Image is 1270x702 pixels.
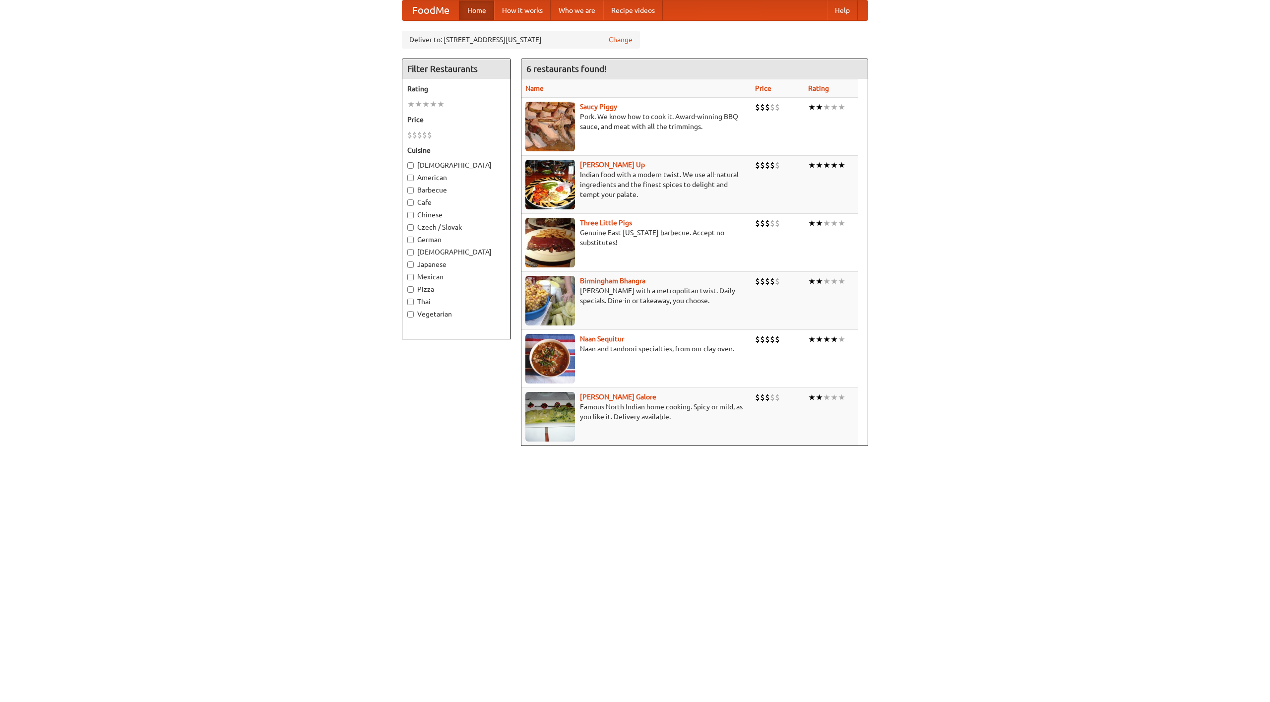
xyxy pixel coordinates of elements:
[830,160,838,171] li: ★
[765,276,770,287] li: $
[412,129,417,140] li: $
[580,219,632,227] b: Three Little Pigs
[770,392,775,403] li: $
[407,187,414,193] input: Barbecue
[755,160,760,171] li: $
[765,334,770,345] li: $
[830,334,838,345] li: ★
[823,218,830,229] li: ★
[407,99,415,110] li: ★
[830,218,838,229] li: ★
[816,160,823,171] li: ★
[816,102,823,113] li: ★
[525,392,575,442] img: currygalore.jpg
[407,162,414,169] input: [DEMOGRAPHIC_DATA]
[775,218,780,229] li: $
[407,272,506,282] label: Mexican
[459,0,494,20] a: Home
[407,210,506,220] label: Chinese
[437,99,444,110] li: ★
[755,218,760,229] li: $
[808,84,829,92] a: Rating
[765,218,770,229] li: $
[407,185,506,195] label: Barbecue
[407,286,414,293] input: Pizza
[407,115,506,125] h5: Price
[402,0,459,20] a: FoodMe
[755,84,771,92] a: Price
[775,276,780,287] li: $
[407,145,506,155] h5: Cuisine
[760,392,765,403] li: $
[760,218,765,229] li: $
[808,334,816,345] li: ★
[525,218,575,267] img: littlepigs.jpg
[407,309,506,319] label: Vegetarian
[816,218,823,229] li: ★
[770,102,775,113] li: $
[580,277,645,285] a: Birmingham Bhangra
[407,274,414,280] input: Mexican
[422,129,427,140] li: $
[580,335,624,343] a: Naan Sequitur
[609,35,633,45] a: Change
[808,160,816,171] li: ★
[407,261,414,268] input: Japanese
[823,102,830,113] li: ★
[407,237,414,243] input: German
[765,392,770,403] li: $
[402,59,510,79] h4: Filter Restaurants
[407,297,506,307] label: Thai
[775,334,780,345] li: $
[823,392,830,403] li: ★
[827,0,858,20] a: Help
[407,259,506,269] label: Japanese
[417,129,422,140] li: $
[494,0,551,20] a: How it works
[402,31,640,49] div: Deliver to: [STREET_ADDRESS][US_STATE]
[525,84,544,92] a: Name
[755,392,760,403] li: $
[407,224,414,231] input: Czech / Slovak
[407,84,506,94] h5: Rating
[525,170,747,199] p: Indian food with a modern twist. We use all-natural ingredients and the finest spices to delight ...
[525,112,747,131] p: Pork. We know how to cook it. Award-winning BBQ sauce, and meat with all the trimmings.
[770,334,775,345] li: $
[765,160,770,171] li: $
[526,64,607,73] ng-pluralize: 6 restaurants found!
[760,276,765,287] li: $
[838,334,845,345] li: ★
[755,334,760,345] li: $
[407,311,414,318] input: Vegetarian
[838,102,845,113] li: ★
[427,129,432,140] li: $
[407,197,506,207] label: Cafe
[760,334,765,345] li: $
[580,161,645,169] b: [PERSON_NAME] Up
[823,160,830,171] li: ★
[551,0,603,20] a: Who we are
[808,276,816,287] li: ★
[830,392,838,403] li: ★
[525,344,747,354] p: Naan and tandoori specialties, from our clay oven.
[525,402,747,422] p: Famous North Indian home cooking. Spicy or mild, as you like it. Delivery available.
[580,393,656,401] a: [PERSON_NAME] Galore
[755,276,760,287] li: $
[816,276,823,287] li: ★
[808,218,816,229] li: ★
[775,102,780,113] li: $
[415,99,422,110] li: ★
[838,276,845,287] li: ★
[770,276,775,287] li: $
[770,218,775,229] li: $
[770,160,775,171] li: $
[525,276,575,325] img: bhangra.jpg
[775,160,780,171] li: $
[407,299,414,305] input: Thai
[760,102,765,113] li: $
[525,160,575,209] img: curryup.jpg
[808,102,816,113] li: ★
